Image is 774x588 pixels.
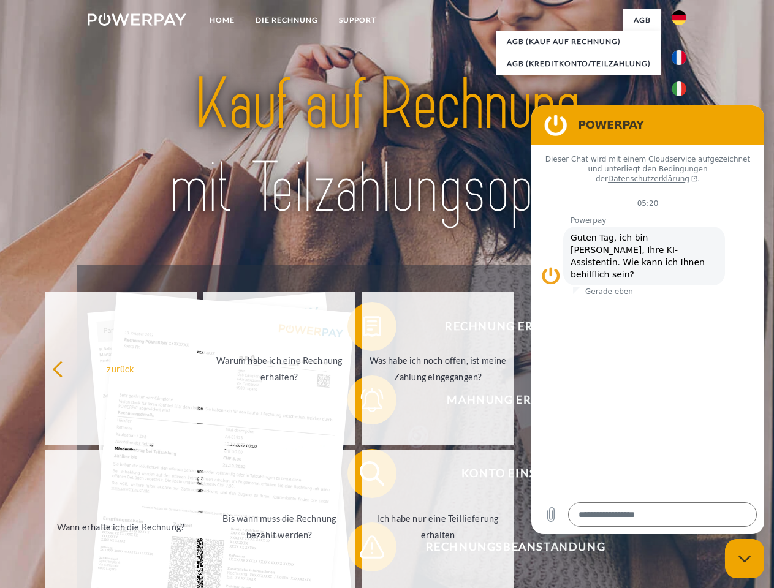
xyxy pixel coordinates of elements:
[52,360,190,377] div: zurück
[369,510,507,543] div: Ich habe nur eine Teillieferung erhalten
[725,539,764,578] iframe: Schaltfläche zum Öffnen des Messaging-Fensters; Konversation läuft
[362,292,514,445] a: Was habe ich noch offen, ist meine Zahlung eingegangen?
[88,13,186,26] img: logo-powerpay-white.svg
[623,9,661,31] a: agb
[245,9,328,31] a: DIE RECHNUNG
[52,518,190,535] div: Wann erhalte ich die Rechnung?
[496,31,661,53] a: AGB (Kauf auf Rechnung)
[328,9,387,31] a: SUPPORT
[199,9,245,31] a: Home
[531,105,764,534] iframe: Messaging-Fenster
[117,59,657,235] img: title-powerpay_de.svg
[496,53,661,75] a: AGB (Kreditkonto/Teilzahlung)
[672,10,686,25] img: de
[672,81,686,96] img: it
[369,352,507,385] div: Was habe ich noch offen, ist meine Zahlung eingegangen?
[210,352,348,385] div: Warum habe ich eine Rechnung erhalten?
[210,510,348,543] div: Bis wann muss die Rechnung bezahlt werden?
[672,50,686,65] img: fr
